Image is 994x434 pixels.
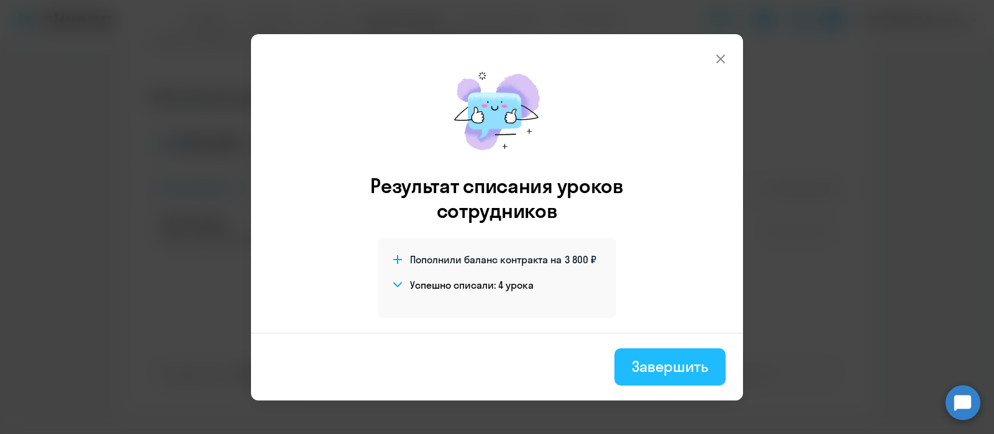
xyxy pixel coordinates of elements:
[565,253,596,266] span: 3 800 ₽
[410,253,562,266] span: Пополнили баланс контракта на
[632,356,708,376] div: Завершить
[353,173,641,223] h3: Результат списания уроков сотрудников
[614,348,726,386] button: Завершить
[410,278,534,292] h4: Успешно списали: 4 урока
[441,59,553,163] img: mirage-message.png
